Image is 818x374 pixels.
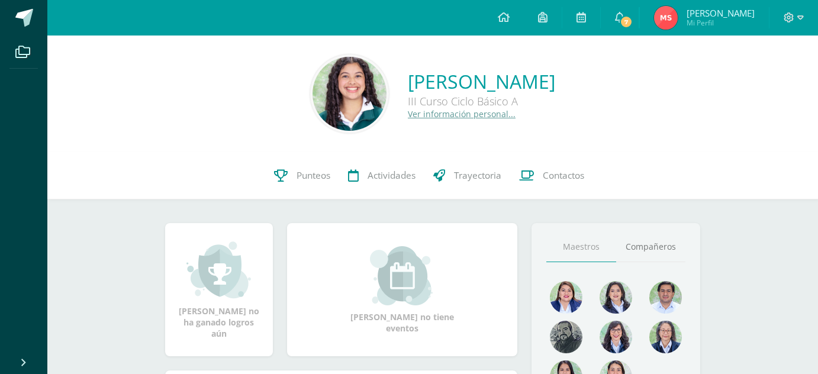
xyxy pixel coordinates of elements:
div: III Curso Ciclo Básico A [408,94,555,108]
a: Trayectoria [424,152,510,199]
a: Compañeros [616,232,686,262]
img: b1da893d1b21f2b9f45fcdf5240f8abd.png [600,321,632,353]
img: achievement_small.png [186,240,251,299]
img: 68491b968eaf45af92dd3338bd9092c6.png [649,321,682,353]
img: 45e5189d4be9c73150df86acb3c68ab9.png [600,281,632,314]
a: Actividades [339,152,424,199]
a: Maestros [546,232,616,262]
div: [PERSON_NAME] no tiene eventos [343,246,461,334]
span: 7 [620,15,633,28]
a: [PERSON_NAME] [408,69,555,94]
a: Ver información personal... [408,108,516,120]
a: Punteos [265,152,339,199]
span: Punteos [297,169,330,182]
img: 135afc2e3c36cc19cf7f4a6ffd4441d1.png [550,281,582,314]
div: [PERSON_NAME] no ha ganado logros aún [177,240,261,339]
span: Actividades [368,169,416,182]
img: 93c16075707a398c360377cf3c01ecdc.png [313,57,387,131]
img: 1e7bfa517bf798cc96a9d855bf172288.png [649,281,682,314]
img: event_small.png [370,246,434,305]
img: 4179e05c207095638826b52d0d6e7b97.png [550,321,582,353]
span: Mi Perfil [687,18,755,28]
span: Contactos [543,169,584,182]
span: [PERSON_NAME] [687,7,755,19]
span: Trayectoria [454,169,501,182]
img: fb703a472bdb86d4ae91402b7cff009e.png [654,6,678,30]
a: Contactos [510,152,593,199]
